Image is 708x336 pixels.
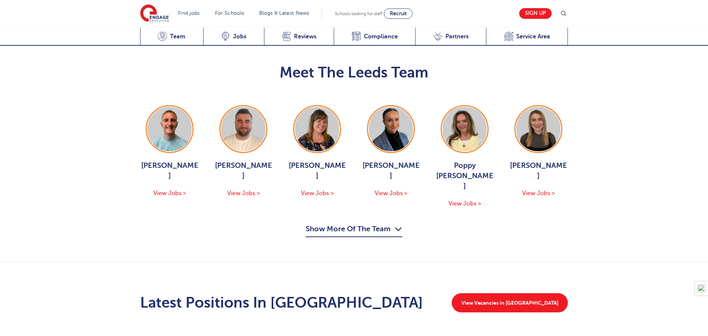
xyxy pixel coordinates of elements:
img: Poppy Burnside [442,107,487,151]
a: Find jobs [178,10,200,16]
span: Team [170,33,185,40]
span: Schools looking for staff [335,11,382,16]
span: Service Area [516,33,550,40]
a: Blogs & Latest News [259,10,309,16]
a: Reviews [264,28,334,46]
button: Show More Of The Team [306,223,402,237]
span: Jobs [233,33,246,40]
span: Poppy [PERSON_NAME] [435,160,494,191]
a: [PERSON_NAME] View Jobs > [214,105,273,198]
img: Engage Education [140,4,169,23]
a: [PERSON_NAME] View Jobs > [361,105,420,198]
img: George Dignam [147,107,192,151]
span: View Jobs > [522,190,555,197]
span: Reviews [294,33,316,40]
span: Compliance [364,33,398,40]
img: Layla McCosker [516,107,560,151]
span: View Jobs > [448,200,481,207]
a: [PERSON_NAME] View Jobs > [509,105,568,198]
span: [PERSON_NAME] [509,160,568,181]
a: [PERSON_NAME] View Jobs > [288,105,347,198]
span: View Jobs > [227,190,260,197]
a: Poppy [PERSON_NAME] View Jobs > [435,105,494,208]
h2: Meet The Leeds Team [140,64,568,82]
a: Team [140,28,203,46]
a: Service Area [486,28,568,46]
span: View Jobs > [301,190,334,197]
img: Holly Johnson [369,107,413,151]
span: [PERSON_NAME] [288,160,347,181]
a: Jobs [203,28,264,46]
span: [PERSON_NAME] [140,160,199,181]
span: View Jobs > [375,190,407,197]
img: Joanne Wright [295,107,339,151]
span: Recruit [390,11,407,16]
span: [PERSON_NAME] [361,160,420,181]
h2: Latest Positions In [GEOGRAPHIC_DATA] [140,294,423,312]
a: Compliance [334,28,415,46]
a: Recruit [384,8,413,19]
a: Partners [415,28,486,46]
span: View Jobs > [153,190,186,197]
a: Sign up [519,8,552,19]
span: Partners [445,33,469,40]
a: For Schools [215,10,244,16]
img: Chris Rushton [221,107,265,151]
a: View Vacancies in [GEOGRAPHIC_DATA] [452,293,568,312]
span: [PERSON_NAME] [214,160,273,181]
a: [PERSON_NAME] View Jobs > [140,105,199,198]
